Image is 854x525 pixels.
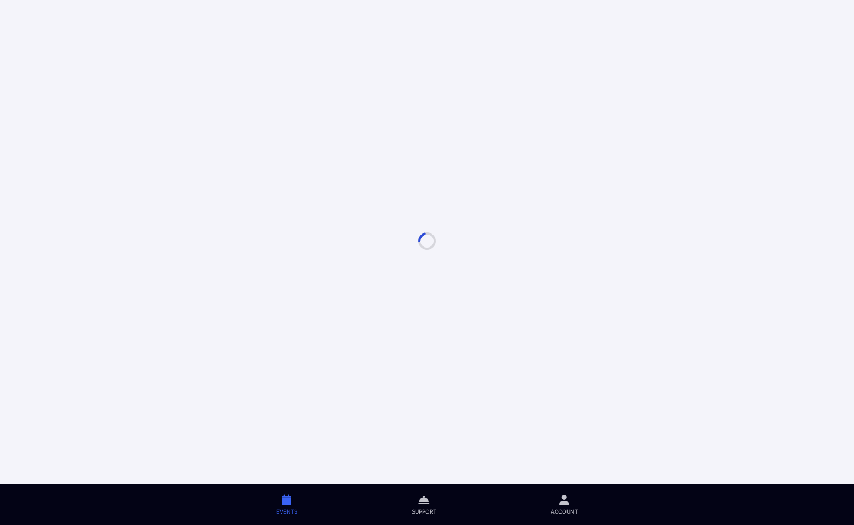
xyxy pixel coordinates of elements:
span: Account [551,508,578,515]
a: Account [494,484,635,525]
a: Support [354,484,493,525]
a: Events [219,484,354,525]
span: Events [276,508,297,515]
span: Support [412,508,436,515]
